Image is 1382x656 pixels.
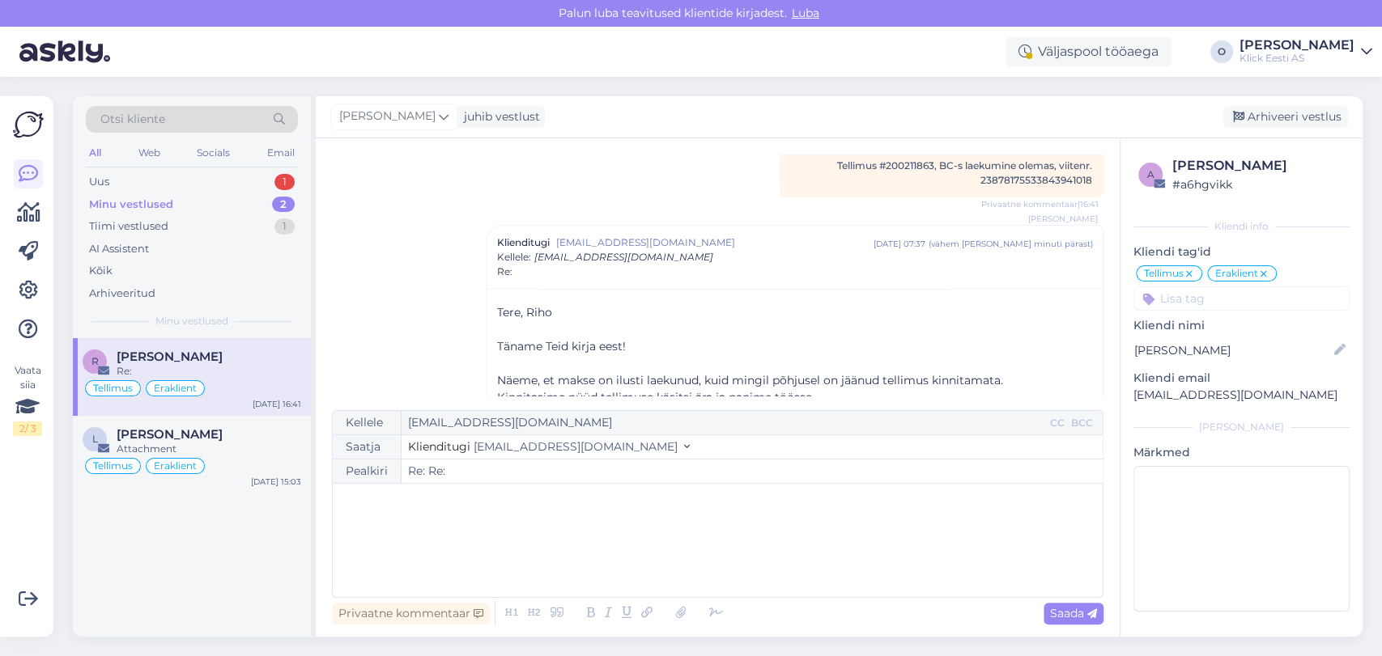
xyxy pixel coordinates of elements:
span: [EMAIL_ADDRESS][DOMAIN_NAME] [474,439,678,454]
input: Lisa tag [1133,286,1350,311]
button: Klienditugi [EMAIL_ADDRESS][DOMAIN_NAME] [408,438,690,455]
div: Arhiveeritud [89,286,155,302]
div: [PERSON_NAME] [1172,156,1345,176]
span: Tere, Riho [497,305,552,320]
div: Minu vestlused [89,197,173,213]
div: Pealkiri [333,459,402,483]
div: 2 / 3 [13,421,42,436]
div: Re: [117,364,301,379]
span: Eraklient [1215,269,1258,278]
div: ( vähem [PERSON_NAME] minuti pärast ) [929,238,1093,250]
div: All [86,142,104,163]
span: Täname Teid kirja eest! [497,339,626,353]
img: Askly Logo [13,109,44,140]
input: Write subject here... [402,459,1103,483]
div: Klick Eesti AS [1240,52,1354,65]
span: Otsi kliente [100,111,165,128]
span: Eraklient [154,383,197,393]
span: Klienditugi [497,235,550,250]
span: R [91,355,99,367]
span: Saada [1050,606,1097,620]
div: Privaatne kommentaar [332,603,490,624]
input: Recepient... [402,411,1047,434]
span: [PERSON_NAME] [339,108,436,125]
div: Kellele [333,411,402,434]
span: L [92,433,98,445]
div: Kõik [89,263,113,279]
div: Kliendi info [1133,219,1350,234]
div: CC [1047,416,1068,430]
div: Arhiveeri vestlus [1223,106,1348,128]
p: Kliendi tag'id [1133,243,1350,260]
span: Liina Tanvel [117,427,223,442]
div: Väljaspool tööaega [1006,37,1172,66]
span: Minu vestlused [155,314,228,328]
div: Vaata siia [13,363,42,436]
p: Kliendi email [1133,370,1350,387]
span: Kellele : [497,251,531,263]
p: Märkmed [1133,444,1350,461]
span: Tellimus [1144,269,1184,278]
div: Web [135,142,164,163]
div: BCC [1068,416,1096,430]
span: Klienditugi [408,439,470,454]
span: [EMAIL_ADDRESS][DOMAIN_NAME] [556,235,874,250]
span: Riho Vahemäe [117,349,223,364]
div: # a6hgvikk [1172,176,1345,193]
div: Tiimi vestlused [89,218,168,235]
div: juhib vestlust [457,108,540,125]
span: Privaatne kommentaar | 16:41 [981,198,1099,210]
div: Saatja [333,435,402,459]
a: [PERSON_NAME]Klick Eesti AS [1240,39,1372,65]
span: Kinnitasime nüüd tellimuse käsitsi ära ja panime töösse. [497,390,814,404]
div: [PERSON_NAME] [1240,39,1354,52]
div: Uus [89,174,109,190]
span: Eraklient [154,461,197,471]
span: Tellimus #200211863, BC-s laekumine olemas, viitenr. 23878175533843941018 [837,159,1092,186]
span: Luba [787,6,824,20]
span: Re: [497,265,512,279]
span: Tellimus [93,383,133,393]
div: [DATE] 07:37 [874,238,925,250]
div: O [1210,40,1233,63]
span: [PERSON_NAME] [1028,213,1098,225]
div: Attachment [117,442,301,456]
div: [PERSON_NAME] [1133,420,1350,434]
div: 2 [272,197,295,213]
div: Socials [193,142,233,163]
input: Lisa nimi [1134,341,1331,359]
span: a [1147,168,1155,180]
span: Näeme, et makse on ilusti laekunud, kuid mingil põhjusel on jäänud tellimus kinnitamata. [497,373,1003,387]
div: [DATE] 16:41 [253,398,301,410]
span: Tellimus [93,461,133,471]
div: 1 [274,174,295,190]
span: [EMAIL_ADDRESS][DOMAIN_NAME] [534,251,713,263]
div: 1 [274,218,295,235]
div: Email [264,142,298,163]
div: [DATE] 15:03 [251,476,301,488]
p: [EMAIL_ADDRESS][DOMAIN_NAME] [1133,387,1350,404]
div: AI Assistent [89,241,149,257]
p: Kliendi nimi [1133,317,1350,334]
